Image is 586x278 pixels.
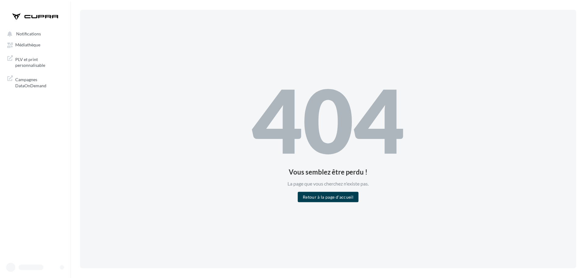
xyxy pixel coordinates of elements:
span: Médiathèque [15,42,40,48]
a: Médiathèque [4,39,67,50]
span: Notifications [16,31,41,36]
div: 404 [252,76,405,164]
button: Retour à la page d'accueil [298,192,358,202]
a: PLV et print personnalisable [4,53,67,71]
span: PLV et print personnalisable [15,55,63,68]
a: Campagnes DataOnDemand [4,73,67,91]
div: La page que vous cherchez n'existe pas. [252,180,405,187]
div: Vous semblez être perdu ! [252,168,405,175]
span: Campagnes DataOnDemand [15,75,63,88]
